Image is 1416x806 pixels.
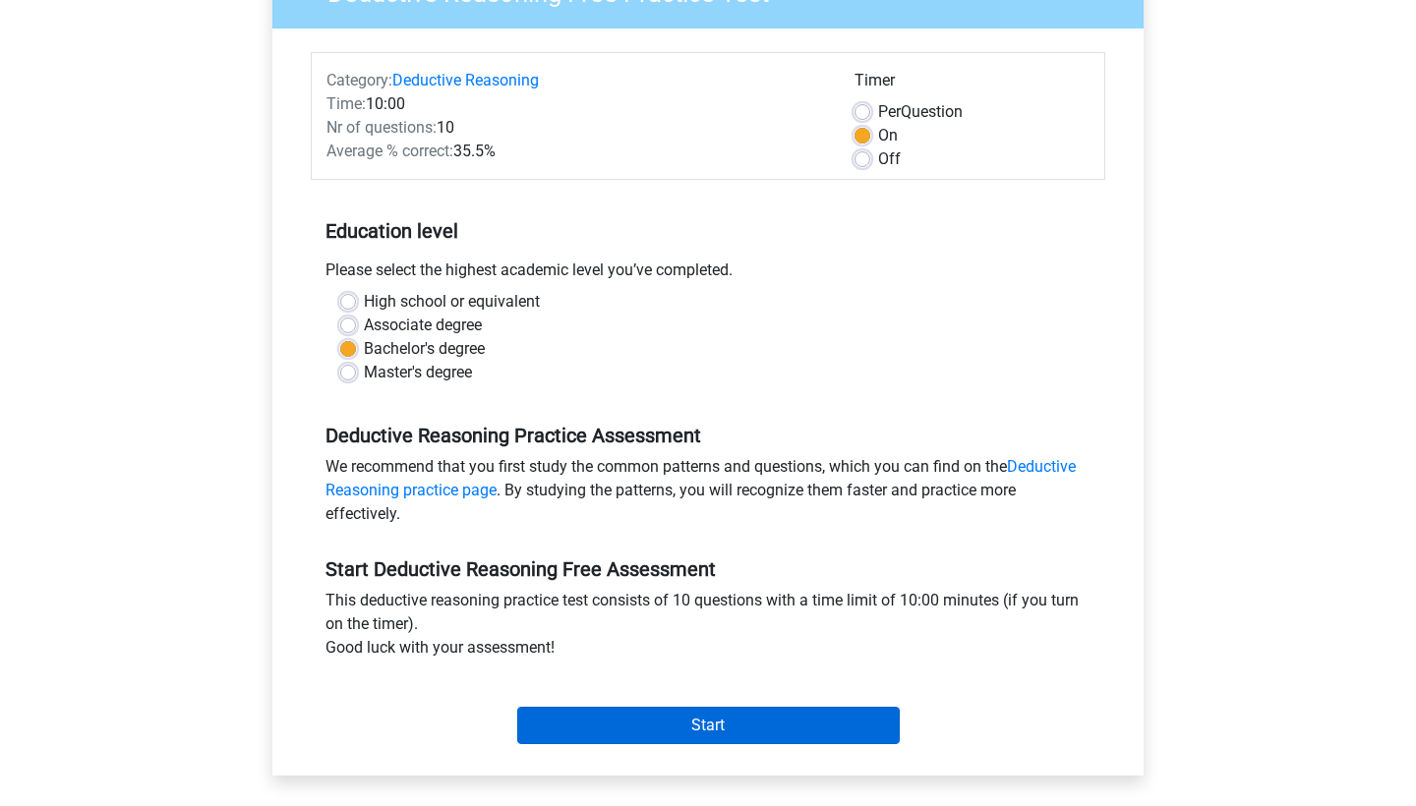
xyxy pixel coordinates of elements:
div: 10 [312,116,840,140]
div: 35.5% [312,140,840,163]
div: We recommend that you first study the common patterns and questions, which you can find on the . ... [311,455,1105,534]
h5: Start Deductive Reasoning Free Assessment [325,557,1091,581]
span: Category: [326,71,392,89]
label: Master's degree [364,361,472,384]
span: Time: [326,94,366,113]
span: Per [878,102,901,121]
div: This deductive reasoning practice test consists of 10 questions with a time limit of 10:00 minute... [311,589,1105,667]
div: Timer [855,69,1090,100]
a: Deductive Reasoning [392,71,539,89]
label: Off [878,147,901,171]
h5: Deductive Reasoning Practice Assessment [325,424,1091,447]
div: Please select the highest academic level you’ve completed. [311,259,1105,290]
h5: Education level [325,211,1091,251]
div: 10:00 [312,92,840,116]
label: Question [878,100,963,124]
label: On [878,124,898,147]
label: Associate degree [364,314,482,337]
span: Average % correct: [326,142,453,160]
label: High school or equivalent [364,290,540,314]
span: Nr of questions: [326,118,437,137]
input: Start [517,707,900,744]
label: Bachelor's degree [364,337,485,361]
